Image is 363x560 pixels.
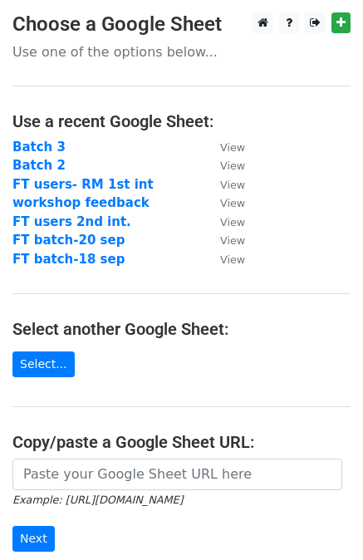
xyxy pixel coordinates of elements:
[12,43,351,61] p: Use one of the options below...
[12,111,351,131] h4: Use a recent Google Sheet:
[12,195,150,210] a: workshop feedback
[204,233,245,248] a: View
[12,12,351,37] h3: Choose a Google Sheet
[12,140,66,155] a: Batch 3
[12,526,55,552] input: Next
[12,252,125,267] a: FT batch-18 sep
[204,140,245,155] a: View
[12,494,183,506] small: Example: [URL][DOMAIN_NAME]
[220,160,245,172] small: View
[12,177,154,192] a: FT users- RM 1st int
[12,351,75,377] a: Select...
[204,177,245,192] a: View
[12,158,66,173] a: Batch 2
[220,234,245,247] small: View
[204,252,245,267] a: View
[204,158,245,173] a: View
[12,214,131,229] a: FT users 2nd int.
[220,197,245,209] small: View
[12,319,351,339] h4: Select another Google Sheet:
[12,233,125,248] a: FT batch-20 sep
[220,253,245,266] small: View
[220,179,245,191] small: View
[12,459,342,490] input: Paste your Google Sheet URL here
[220,216,245,228] small: View
[204,214,245,229] a: View
[220,141,245,154] small: View
[204,195,245,210] a: View
[12,432,351,452] h4: Copy/paste a Google Sheet URL:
